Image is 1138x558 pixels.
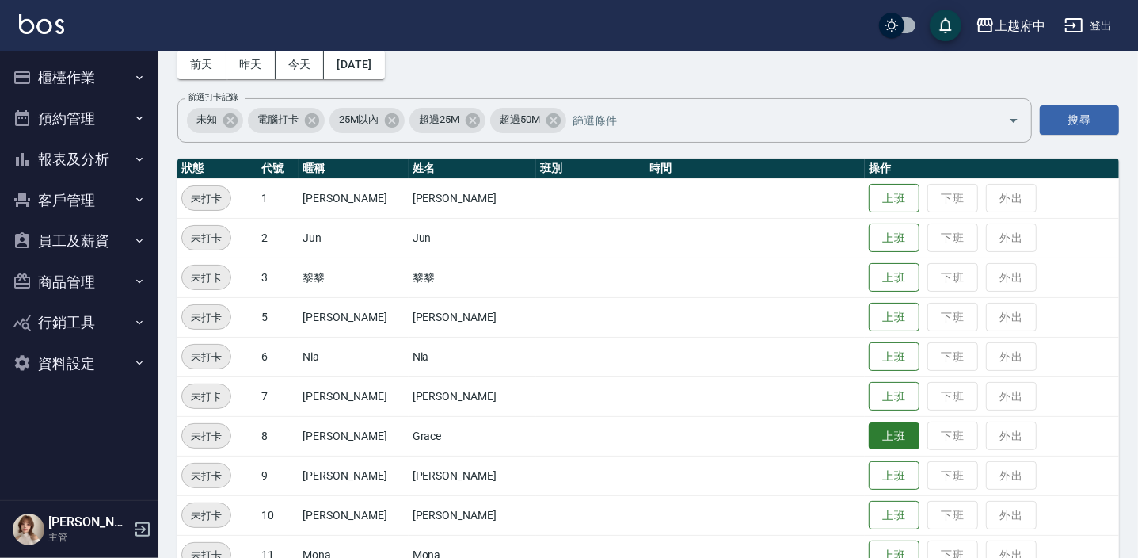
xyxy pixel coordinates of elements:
[257,376,299,416] td: 7
[409,297,536,337] td: [PERSON_NAME]
[409,456,536,495] td: [PERSON_NAME]
[257,159,299,179] th: 代號
[569,106,980,134] input: 篩選條件
[6,98,152,139] button: 預約管理
[257,337,299,376] td: 6
[6,262,152,303] button: 商品管理
[409,112,469,128] span: 超過25M
[299,218,408,258] td: Jun
[6,180,152,221] button: 客戶管理
[177,159,257,179] th: 狀態
[48,514,129,530] h5: [PERSON_NAME]
[182,230,230,247] span: 未打卡
[299,376,408,416] td: [PERSON_NAME]
[930,10,961,41] button: save
[13,514,44,545] img: Person
[299,337,408,376] td: Nia
[645,159,865,179] th: 時間
[409,159,536,179] th: 姓名
[182,428,230,445] span: 未打卡
[409,258,536,297] td: 黎黎
[1040,105,1119,135] button: 搜尋
[182,349,230,365] span: 未打卡
[257,416,299,456] td: 8
[409,108,485,133] div: 超過25M
[1001,108,1026,133] button: Open
[409,416,536,456] td: Grace
[257,178,299,218] td: 1
[188,91,238,103] label: 篩選打卡記錄
[299,258,408,297] td: 黎黎
[869,263,919,292] button: 上班
[299,159,408,179] th: 暱稱
[48,530,129,545] p: 主管
[490,108,566,133] div: 超過50M
[182,388,230,405] span: 未打卡
[299,495,408,535] td: [PERSON_NAME]
[226,50,276,79] button: 昨天
[6,343,152,384] button: 資料設定
[869,461,919,491] button: 上班
[409,178,536,218] td: [PERSON_NAME]
[299,297,408,337] td: [PERSON_NAME]
[865,159,1119,179] th: 操作
[329,108,405,133] div: 25M以內
[299,416,408,456] td: [PERSON_NAME]
[409,376,536,416] td: [PERSON_NAME]
[1058,11,1119,40] button: 登出
[869,382,919,411] button: 上班
[182,309,230,326] span: 未打卡
[177,50,226,79] button: 前天
[969,10,1052,42] button: 上越府中
[6,302,152,343] button: 行銷工具
[869,224,919,253] button: 上班
[248,112,308,128] span: 電腦打卡
[182,269,230,286] span: 未打卡
[187,108,243,133] div: 未知
[869,303,919,332] button: 上班
[182,507,230,524] span: 未打卡
[536,159,645,179] th: 班別
[869,422,919,450] button: 上班
[257,456,299,495] td: 9
[490,112,550,128] span: 超過50M
[869,184,919,213] button: 上班
[248,108,325,133] div: 電腦打卡
[257,495,299,535] td: 10
[6,139,152,180] button: 報表及分析
[299,178,408,218] td: [PERSON_NAME]
[182,468,230,484] span: 未打卡
[257,258,299,297] td: 3
[869,501,919,530] button: 上班
[409,218,536,258] td: Jun
[299,456,408,495] td: [PERSON_NAME]
[276,50,325,79] button: 今天
[329,112,389,128] span: 25M以內
[324,50,384,79] button: [DATE]
[19,14,64,34] img: Logo
[6,57,152,98] button: 櫃檯作業
[182,190,230,207] span: 未打卡
[257,218,299,258] td: 2
[409,495,536,535] td: [PERSON_NAME]
[995,16,1045,36] div: 上越府中
[257,297,299,337] td: 5
[187,112,226,128] span: 未知
[409,337,536,376] td: Nia
[869,342,919,372] button: 上班
[6,220,152,262] button: 員工及薪資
